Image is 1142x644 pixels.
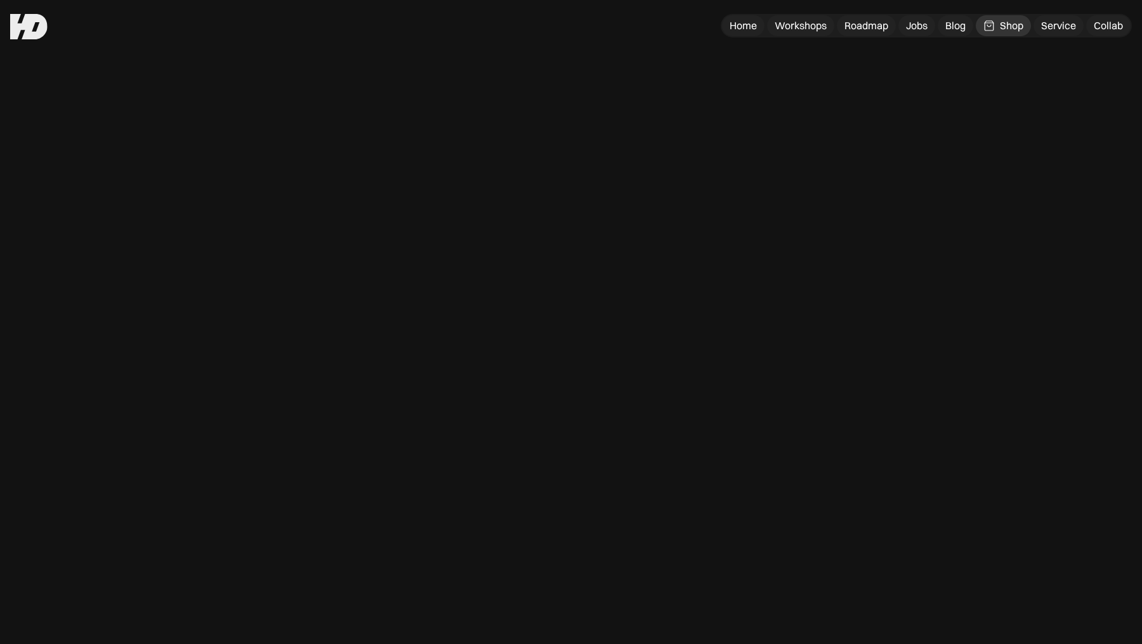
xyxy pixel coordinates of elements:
[1034,15,1084,36] a: Service
[767,15,834,36] a: Workshops
[976,15,1031,36] a: Shop
[1041,19,1076,32] div: Service
[722,15,765,36] a: Home
[1000,19,1023,32] div: Shop
[898,15,935,36] a: Jobs
[1094,19,1123,32] div: Collab
[938,15,973,36] a: Blog
[775,19,827,32] div: Workshops
[844,19,888,32] div: Roadmap
[906,19,928,32] div: Jobs
[1086,15,1131,36] a: Collab
[945,19,966,32] div: Blog
[837,15,896,36] a: Roadmap
[730,19,757,32] div: Home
